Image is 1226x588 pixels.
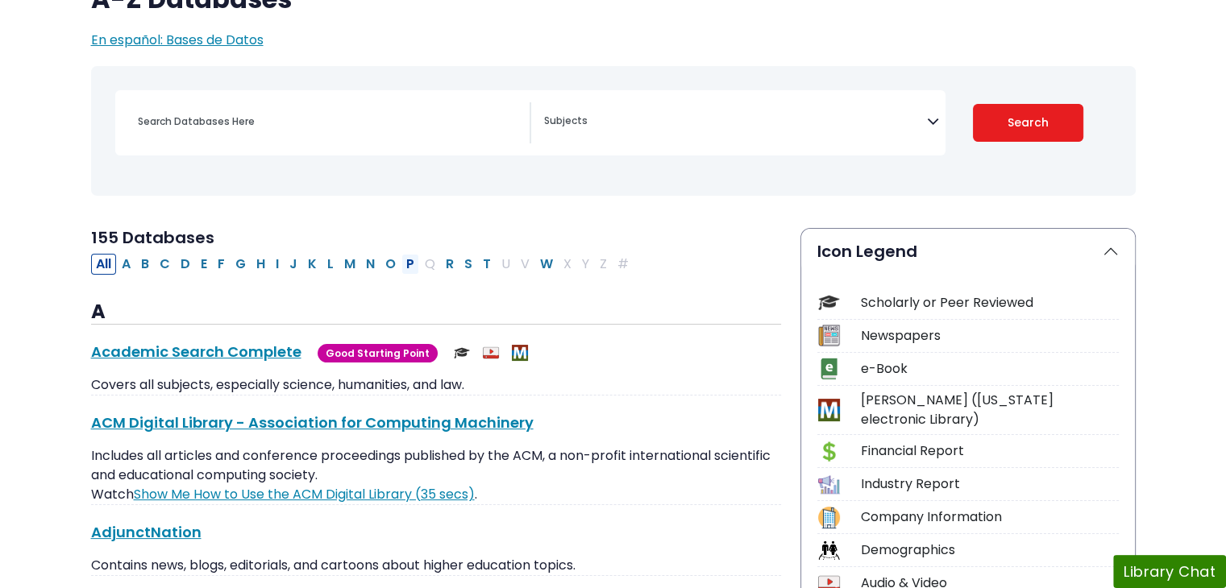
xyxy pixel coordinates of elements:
[251,254,270,275] button: Filter Results H
[861,293,1119,313] div: Scholarly or Peer Reviewed
[818,441,840,462] img: Icon Financial Report
[818,325,840,346] img: Icon Newspapers
[1113,555,1226,588] button: Library Chat
[818,292,840,313] img: Icon Scholarly or Peer Reviewed
[861,441,1119,461] div: Financial Report
[91,412,534,433] a: ACM Digital Library - Association for Computing Machinery
[134,485,475,503] a: Link opens in new window
[271,254,284,275] button: Filter Results I
[861,474,1119,494] div: Industry Report
[861,540,1119,560] div: Demographics
[339,254,360,275] button: Filter Results M
[861,359,1119,379] div: e-Book
[128,110,530,133] input: Search database by title or keyword
[91,31,264,49] a: En español: Bases de Datos
[176,254,195,275] button: Filter Results D
[322,254,339,275] button: Filter Results L
[91,66,1136,196] nav: Search filters
[483,345,499,361] img: Audio & Video
[117,254,135,275] button: Filter Results A
[801,229,1135,274] button: Icon Legend
[454,345,470,361] img: Scholarly or Peer Reviewed
[303,254,322,275] button: Filter Results K
[544,116,927,129] textarea: Search
[91,254,635,272] div: Alpha-list to filter by first letter of database name
[818,507,840,528] img: Icon Company Information
[91,226,214,249] span: 155 Databases
[535,254,558,275] button: Filter Results W
[512,345,528,361] img: MeL (Michigan electronic Library)
[441,254,459,275] button: Filter Results R
[478,254,496,275] button: Filter Results T
[973,104,1083,142] button: Submit for Search Results
[285,254,302,275] button: Filter Results J
[818,540,840,561] img: Icon Demographics
[318,344,438,362] span: Good Starting Point
[91,375,781,395] p: Covers all subjects, especially science, humanities, and law.
[861,326,1119,346] div: Newspapers
[361,254,380,275] button: Filter Results N
[91,300,781,325] h3: A
[213,254,230,275] button: Filter Results F
[818,474,840,495] img: Icon Industry Report
[401,254,419,275] button: Filter Results P
[91,522,202,542] a: AdjunctNation
[818,399,840,420] img: Icon MeL (Michigan electronic Library)
[380,254,401,275] button: Filter Results O
[231,254,251,275] button: Filter Results G
[155,254,175,275] button: Filter Results C
[459,254,477,275] button: Filter Results S
[861,391,1119,429] div: [PERSON_NAME] ([US_STATE] electronic Library)
[91,342,301,362] a: Academic Search Complete
[196,254,212,275] button: Filter Results E
[91,446,781,504] p: Includes all articles and conference proceedings published by the ACM, a non-profit international...
[91,556,781,575] p: Contains news, blogs, editorials, and cartoons about higher education topics.
[818,358,840,379] img: Icon e-Book
[91,254,116,275] button: All
[861,507,1119,527] div: Company Information
[136,254,154,275] button: Filter Results B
